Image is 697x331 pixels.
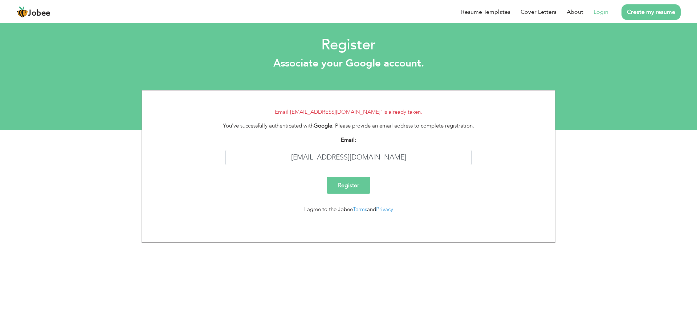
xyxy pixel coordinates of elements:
h3: Associate your Google account. [5,57,692,70]
img: jobee.io [16,6,28,18]
a: Privacy [376,206,393,213]
span: Jobee [28,9,50,17]
a: Terms [353,206,367,213]
a: Create my resume [621,4,681,20]
input: Enter your email address [225,150,472,165]
input: Register [327,177,370,194]
li: Email [EMAIL_ADDRESS][DOMAIN_NAME]' is already taken. [147,108,550,116]
a: Resume Templates [461,8,510,16]
strong: Google [314,122,332,129]
a: Login [594,8,608,16]
a: About [567,8,583,16]
div: You've successfully authenticated with . Please provide an email address to complete registration. [215,122,483,130]
strong: Email: [341,136,356,144]
a: Jobee [16,6,50,18]
h2: Register [5,36,692,55]
div: I agree to the Jobee and [215,205,483,214]
a: Cover Letters [521,8,557,16]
